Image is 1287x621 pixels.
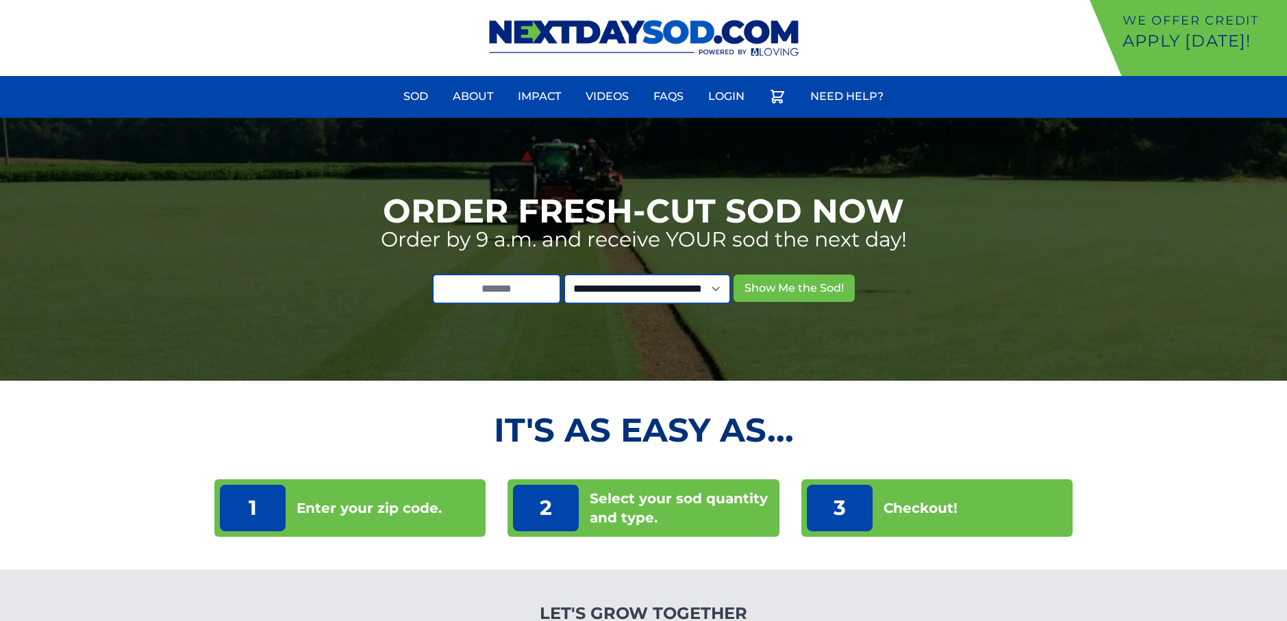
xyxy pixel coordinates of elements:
h1: Order Fresh-Cut Sod Now [383,194,904,227]
a: FAQs [645,80,692,113]
p: We offer Credit [1123,11,1282,30]
p: Checkout! [884,498,958,518]
p: Apply [DATE]! [1123,30,1282,52]
p: 1 [220,485,286,531]
p: 3 [807,485,873,531]
a: Impact [510,80,569,113]
p: Order by 9 a.m. and receive YOUR sod the next day! [381,227,907,252]
button: Show Me the Sod! [734,275,855,302]
h2: It's as Easy As... [214,414,1073,446]
p: 2 [513,485,579,531]
a: Login [700,80,753,113]
a: Sod [395,80,436,113]
a: Videos [577,80,637,113]
a: About [445,80,501,113]
p: Enter your zip code. [297,498,442,518]
a: Need Help? [802,80,892,113]
p: Select your sod quantity and type. [590,489,773,527]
